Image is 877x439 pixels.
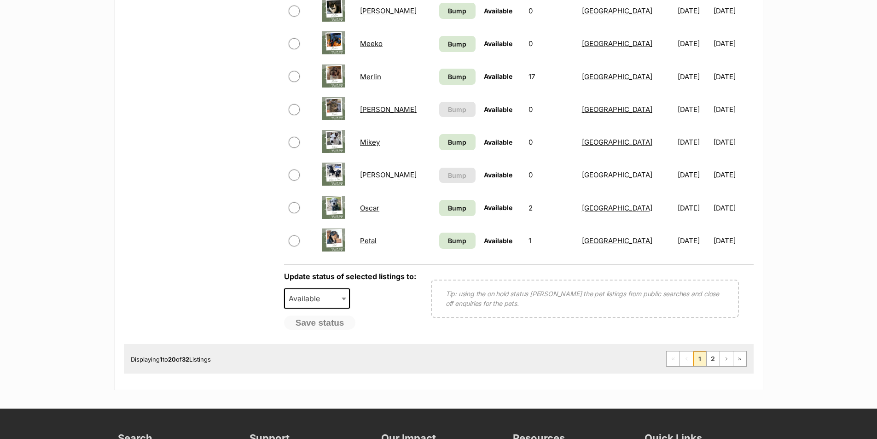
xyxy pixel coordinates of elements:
[284,316,356,330] button: Save status
[360,236,377,245] a: Petal
[582,204,652,212] a: [GEOGRAPHIC_DATA]
[285,292,329,305] span: Available
[448,72,466,82] span: Bump
[714,159,752,191] td: [DATE]
[484,72,512,80] span: Available
[484,171,512,179] span: Available
[714,61,752,93] td: [DATE]
[439,69,476,85] a: Bump
[674,61,713,93] td: [DATE]
[733,351,746,366] a: Last page
[525,192,577,224] td: 2
[582,170,652,179] a: [GEOGRAPHIC_DATA]
[439,134,476,150] a: Bump
[446,289,724,308] p: Tip: using the on hold status [PERSON_NAME] the pet listings from public searches and close off e...
[714,28,752,59] td: [DATE]
[582,236,652,245] a: [GEOGRAPHIC_DATA]
[284,288,350,309] span: Available
[439,102,476,117] button: Bump
[484,40,512,47] span: Available
[448,39,466,49] span: Bump
[448,236,466,246] span: Bump
[525,126,577,158] td: 0
[714,192,752,224] td: [DATE]
[720,351,733,366] a: Next page
[674,192,713,224] td: [DATE]
[714,94,752,125] td: [DATE]
[714,126,752,158] td: [DATE]
[484,7,512,15] span: Available
[448,137,466,147] span: Bump
[525,159,577,191] td: 0
[674,159,713,191] td: [DATE]
[714,225,752,257] td: [DATE]
[182,356,189,363] strong: 32
[674,28,713,59] td: [DATE]
[284,272,416,281] label: Update status of selected listings to:
[582,138,652,146] a: [GEOGRAPHIC_DATA]
[360,72,381,81] a: Merlin
[448,6,466,16] span: Bump
[439,168,476,183] button: Bump
[360,138,380,146] a: Mikey
[168,356,176,363] strong: 20
[680,351,693,366] span: Previous page
[439,233,476,249] a: Bump
[525,94,577,125] td: 0
[582,105,652,114] a: [GEOGRAPHIC_DATA]
[707,351,720,366] a: Page 2
[131,356,211,363] span: Displaying to of Listings
[582,39,652,48] a: [GEOGRAPHIC_DATA]
[582,72,652,81] a: [GEOGRAPHIC_DATA]
[484,204,512,211] span: Available
[360,39,383,48] a: Meeko
[360,105,417,114] a: [PERSON_NAME]
[448,170,466,180] span: Bump
[674,225,713,257] td: [DATE]
[360,6,417,15] a: [PERSON_NAME]
[674,126,713,158] td: [DATE]
[582,6,652,15] a: [GEOGRAPHIC_DATA]
[484,237,512,245] span: Available
[360,204,379,212] a: Oscar
[525,225,577,257] td: 1
[693,351,706,366] span: Page 1
[484,105,512,113] span: Available
[160,356,163,363] strong: 1
[439,36,476,52] a: Bump
[525,61,577,93] td: 17
[448,105,466,114] span: Bump
[525,28,577,59] td: 0
[439,200,476,216] a: Bump
[674,94,713,125] td: [DATE]
[448,203,466,213] span: Bump
[666,351,747,367] nav: Pagination
[360,170,417,179] a: [PERSON_NAME]
[667,351,680,366] span: First page
[484,138,512,146] span: Available
[439,3,476,19] a: Bump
